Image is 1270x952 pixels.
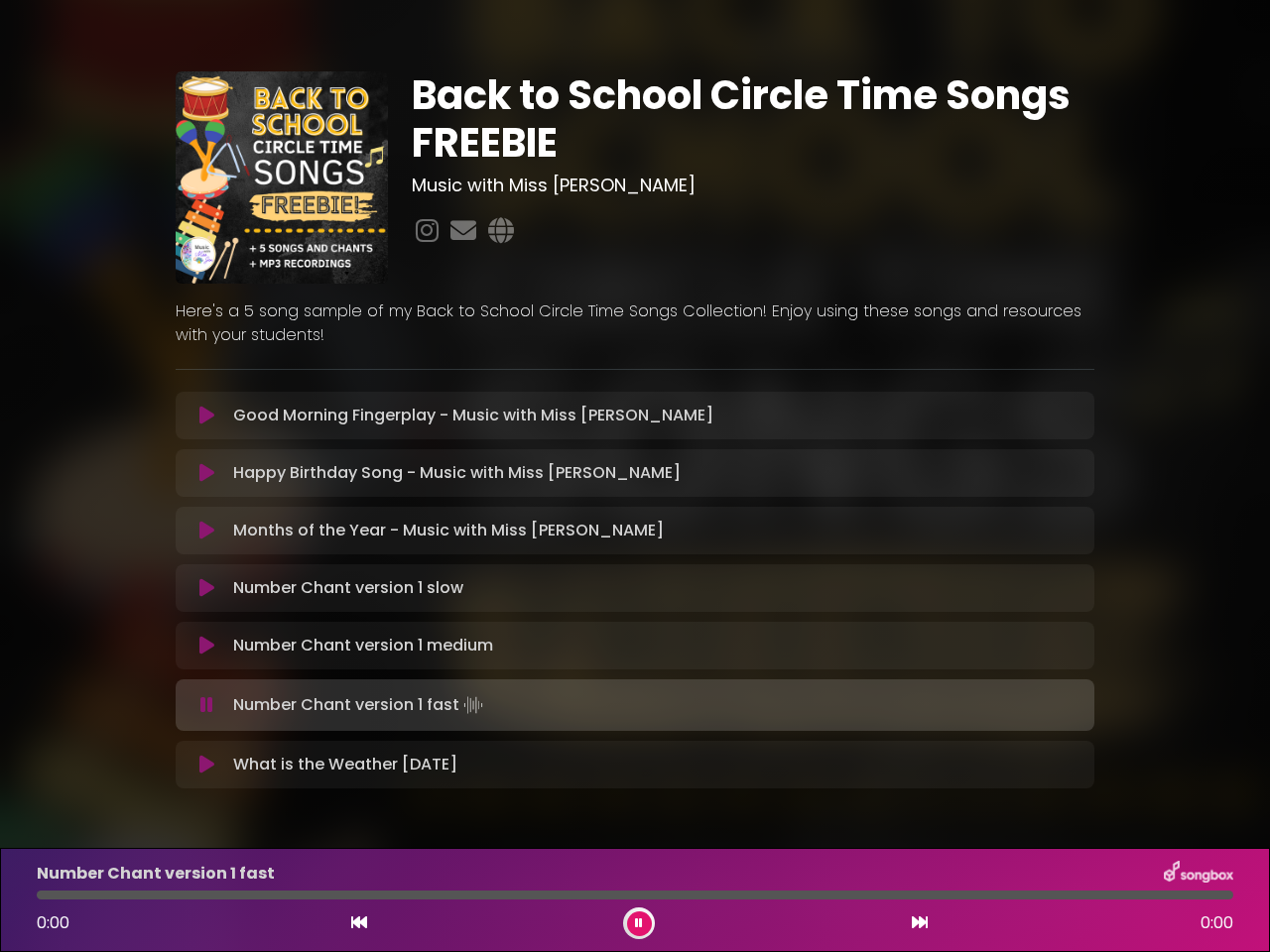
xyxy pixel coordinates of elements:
p: Number Chant version 1 fast [37,862,275,886]
p: Here's a 5 song sample of my Back to School Circle Time Songs Collection! Enjoy using these songs... [176,299,1094,347]
p: Happy Birthday Song - Music with Miss [PERSON_NAME] [233,461,681,485]
img: waveform4.gif [459,691,487,719]
p: Months of the Year - Music with Miss [PERSON_NAME] [233,519,664,542]
h3: Music with Miss [PERSON_NAME] [412,175,1095,196]
p: Number Chant version 1 fast [233,691,487,719]
p: What is the Weather [DATE] [233,753,457,776]
p: Number Chant version 1 medium [233,634,493,657]
p: Number Chant version 1 slow [233,576,463,600]
h1: Back to School Circle Time Songs FREEBIE [412,71,1095,167]
p: Good Morning Fingerplay - Music with Miss [PERSON_NAME] [233,404,713,427]
img: songbox-logo-white.png [1164,861,1233,887]
img: FaQTVlJfRiSsofDUrnRH [176,71,388,284]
